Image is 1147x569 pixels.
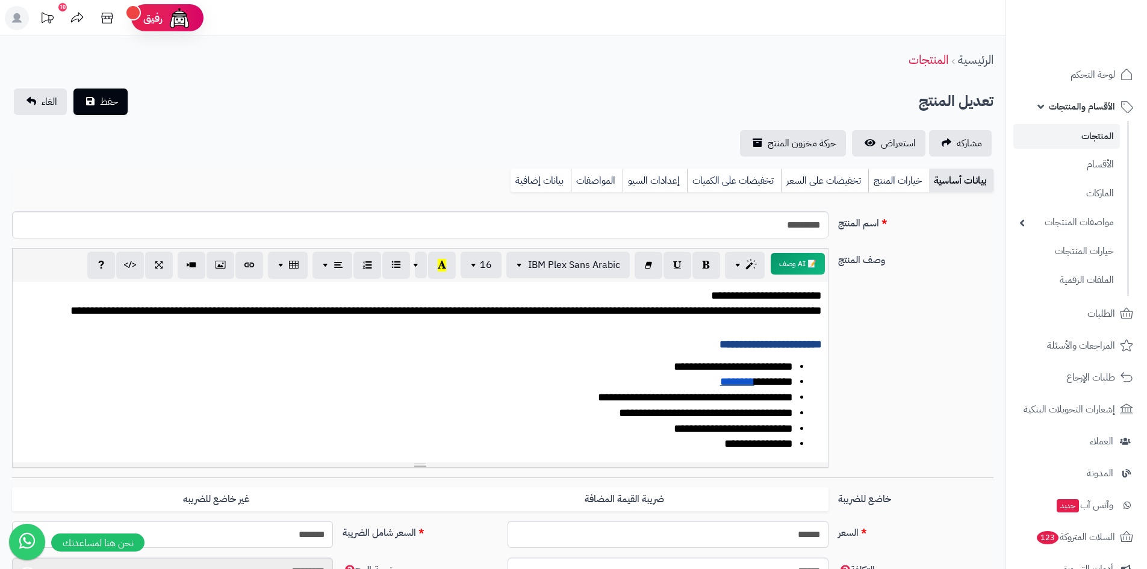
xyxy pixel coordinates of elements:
img: ai-face.png [167,6,191,30]
a: الأقسام [1013,152,1120,178]
span: إشعارات التحويلات البنكية [1024,401,1115,418]
a: بيانات أساسية [929,169,993,193]
button: 16 [461,252,502,278]
span: المدونة [1087,465,1113,482]
label: اسم المنتج [833,211,998,231]
a: الرئيسية [958,51,993,69]
span: الطلبات [1087,305,1115,322]
a: الغاء [14,89,67,115]
span: طلبات الإرجاع [1066,369,1115,386]
label: ضريبة القيمة المضافة [420,487,828,512]
a: مشاركه [929,130,992,157]
span: وآتس آب [1055,497,1113,514]
a: مواصفات المنتجات [1013,210,1120,235]
a: إشعارات التحويلات البنكية [1013,395,1140,424]
a: المنتجات [1013,124,1120,149]
a: وآتس آبجديد [1013,491,1140,520]
a: تحديثات المنصة [32,6,62,33]
a: بيانات إضافية [511,169,571,193]
a: المنتجات [909,51,948,69]
button: 📝 AI وصف [771,253,825,275]
a: إعدادات السيو [623,169,687,193]
label: وصف المنتج [833,248,998,267]
a: المدونة [1013,459,1140,488]
a: تخفيضات على الكميات [687,169,781,193]
span: جديد [1057,499,1079,512]
img: logo-2.png [1065,9,1136,34]
a: تخفيضات على السعر [781,169,868,193]
a: استعراض [852,130,925,157]
label: غير خاضع للضريبه [12,487,420,512]
span: IBM Plex Sans Arabic [528,258,620,272]
a: العملاء [1013,427,1140,456]
a: حركة مخزون المنتج [740,130,846,157]
button: حفظ [73,89,128,115]
span: لوحة التحكم [1071,66,1115,83]
a: لوحة التحكم [1013,60,1140,89]
a: الملفات الرقمية [1013,267,1120,293]
label: خاضع للضريبة [833,487,998,506]
a: المواصفات [571,169,623,193]
a: الماركات [1013,181,1120,207]
a: المراجعات والأسئلة [1013,331,1140,360]
label: السعر [833,521,998,540]
span: رفيق [143,11,163,25]
a: طلبات الإرجاع [1013,363,1140,392]
div: 10 [58,3,67,11]
span: حفظ [100,95,118,109]
span: المراجعات والأسئلة [1047,337,1115,354]
a: خيارات المنتج [868,169,929,193]
span: العملاء [1090,433,1113,450]
label: السعر شامل الضريبة [338,521,503,540]
span: الغاء [42,95,57,109]
span: السلات المتروكة [1036,529,1115,546]
span: 123 [1037,530,1059,544]
button: IBM Plex Sans Arabic [506,252,630,278]
span: حركة مخزون المنتج [768,136,836,151]
h2: تعديل المنتج [919,89,993,114]
a: الطلبات [1013,299,1140,328]
a: خيارات المنتجات [1013,238,1120,264]
span: الأقسام والمنتجات [1049,98,1115,115]
span: استعراض [881,136,916,151]
a: السلات المتروكة123 [1013,523,1140,552]
span: 16 [480,258,492,272]
span: مشاركه [957,136,982,151]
